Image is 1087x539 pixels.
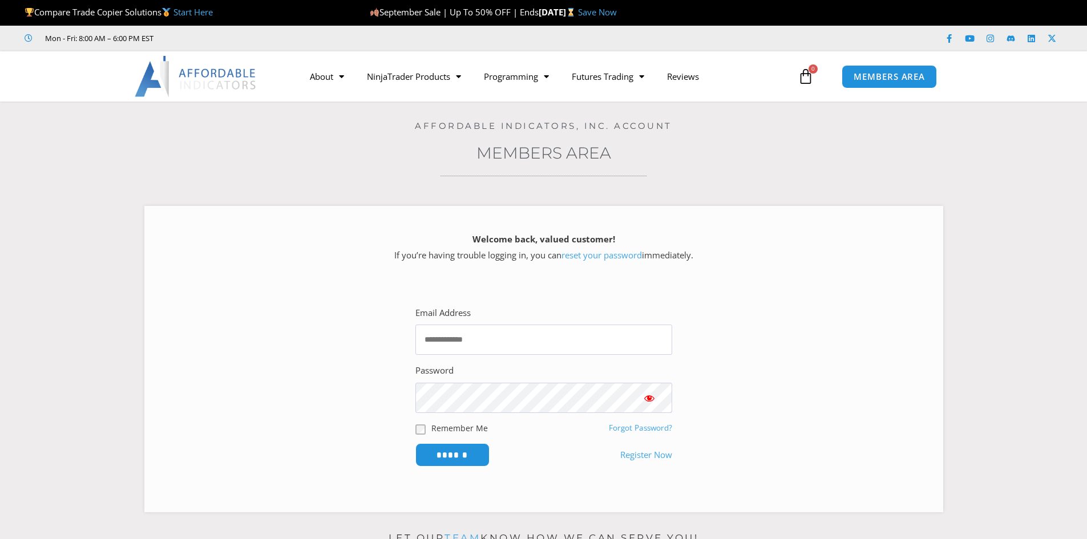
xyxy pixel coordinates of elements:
[609,423,672,433] a: Forgot Password?
[415,363,454,379] label: Password
[42,31,153,45] span: Mon - Fri: 8:00 AM – 6:00 PM EST
[809,64,818,74] span: 0
[627,383,672,413] button: Show password
[656,63,710,90] a: Reviews
[560,63,656,90] a: Futures Trading
[539,6,578,18] strong: [DATE]
[415,305,471,321] label: Email Address
[854,72,925,81] span: MEMBERS AREA
[298,63,355,90] a: About
[370,8,379,17] img: 🍂
[472,233,615,245] strong: Welcome back, valued customer!
[25,6,213,18] span: Compare Trade Copier Solutions
[355,63,472,90] a: NinjaTrader Products
[298,63,795,90] nav: Menu
[476,143,611,163] a: Members Area
[472,63,560,90] a: Programming
[135,56,257,97] img: LogoAI | Affordable Indicators – NinjaTrader
[162,8,171,17] img: 🥇
[370,6,539,18] span: September Sale | Up To 50% OFF | Ends
[173,6,213,18] a: Start Here
[781,60,831,93] a: 0
[415,120,672,131] a: Affordable Indicators, Inc. Account
[578,6,617,18] a: Save Now
[567,8,575,17] img: ⌛
[169,33,341,44] iframe: Customer reviews powered by Trustpilot
[561,249,642,261] a: reset your password
[620,447,672,463] a: Register Now
[431,422,488,434] label: Remember Me
[164,232,923,264] p: If you’re having trouble logging in, you can immediately.
[25,8,34,17] img: 🏆
[842,65,937,88] a: MEMBERS AREA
